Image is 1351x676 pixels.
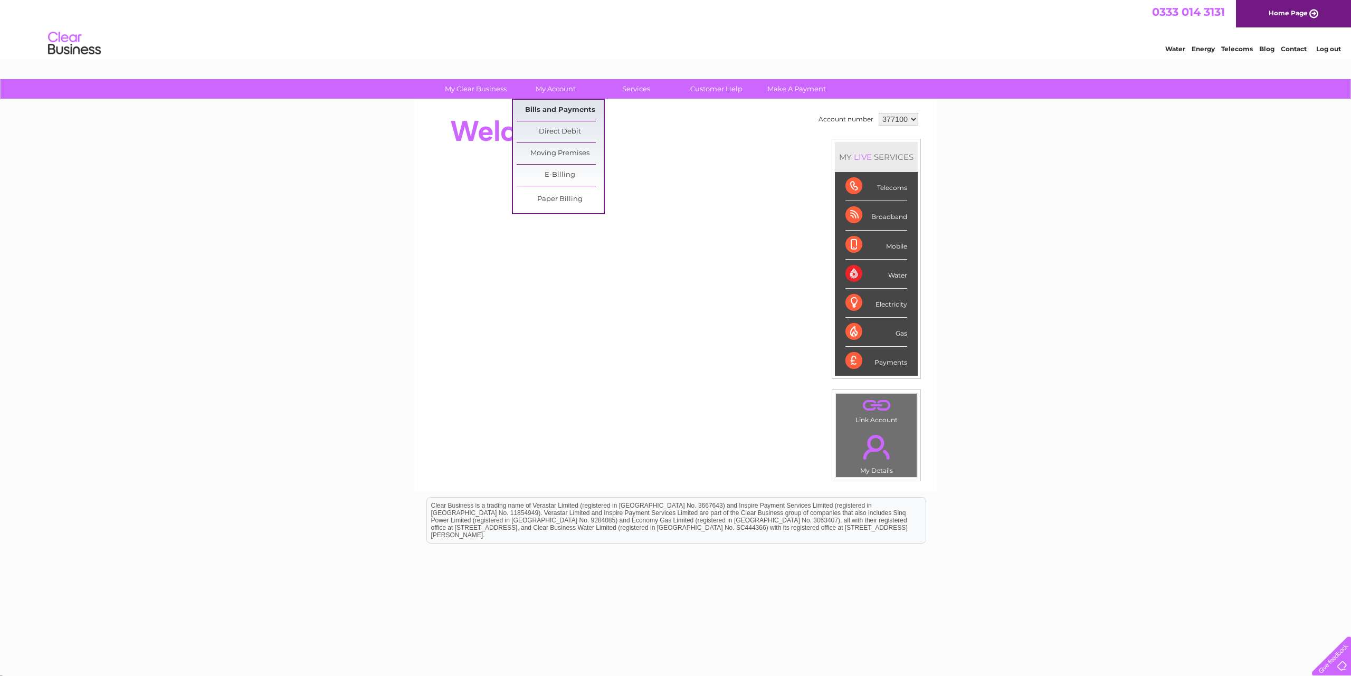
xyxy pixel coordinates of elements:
a: E-Billing [517,165,604,186]
a: Make A Payment [753,79,840,99]
a: . [839,396,914,415]
div: Payments [845,347,907,375]
a: Moving Premises [517,143,604,164]
a: My Clear Business [432,79,519,99]
a: . [839,429,914,465]
a: My Account [512,79,600,99]
a: Customer Help [673,79,760,99]
div: Telecoms [845,172,907,201]
a: Contact [1281,45,1307,53]
a: Paper Billing [517,189,604,210]
div: Gas [845,318,907,347]
a: Direct Debit [517,121,604,142]
a: Telecoms [1221,45,1253,53]
td: Account number [816,110,876,128]
td: Link Account [835,393,917,426]
a: Services [593,79,680,99]
div: Water [845,260,907,289]
td: My Details [835,426,917,478]
a: Energy [1192,45,1215,53]
a: Blog [1259,45,1274,53]
div: Broadband [845,201,907,230]
div: Electricity [845,289,907,318]
div: MY SERVICES [835,142,918,172]
div: LIVE [852,152,874,162]
img: logo.png [47,27,101,60]
a: Log out [1316,45,1341,53]
div: Clear Business is a trading name of Verastar Limited (registered in [GEOGRAPHIC_DATA] No. 3667643... [427,6,926,51]
a: 0333 014 3131 [1152,5,1225,18]
a: Water [1165,45,1185,53]
div: Mobile [845,231,907,260]
a: Bills and Payments [517,100,604,121]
